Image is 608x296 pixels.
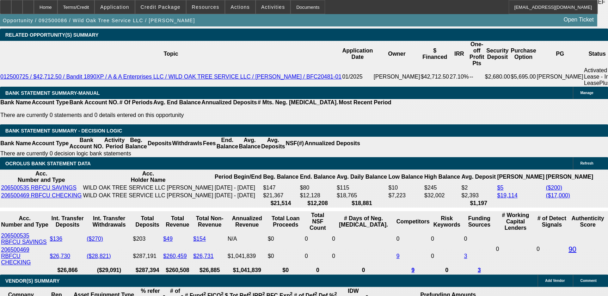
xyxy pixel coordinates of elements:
[268,232,304,246] td: $0
[228,253,266,259] div: $1,041,839
[227,212,267,232] th: Annualized Revenue
[484,41,510,67] th: Security Deposit
[424,170,460,184] th: High Balance
[193,236,206,242] a: $154
[1,212,49,232] th: Acc. Number and Type
[388,170,423,184] th: Low Balance
[0,112,391,118] p: There are currently 0 statements and 0 details entered on this opportunity
[478,267,481,273] a: 3
[420,41,449,67] th: $ Financed
[69,137,104,150] th: Bank Account NO.
[1,170,82,184] th: Acc. Number and Type
[31,99,69,106] th: Account Type
[125,137,147,150] th: Beg. Balance
[214,184,262,191] td: [DATE] - [DATE]
[580,279,596,283] span: Comment
[300,192,336,199] td: $12,128
[216,137,238,150] th: End. Balance
[87,236,103,242] a: ($270)
[569,245,576,253] a: 90
[430,232,463,246] td: 0
[203,137,216,150] th: Fees
[119,99,153,106] th: # Of Periods
[396,232,430,246] td: 0
[464,253,467,259] a: 3
[257,99,338,106] th: # Mts. Neg. [MEDICAL_DATA].
[469,41,485,67] th: One-off Profit Pts
[545,279,565,283] span: Add Vendor
[497,185,503,191] a: $5
[568,212,607,232] th: Authenticity Score
[261,137,285,150] th: Avg. Deposits
[300,200,336,207] th: $12,208
[1,192,82,198] a: 206500469 RBFCU CHECKING
[336,200,387,207] th: $18,881
[133,246,162,266] td: $287,191
[5,161,91,166] span: OCROLUS BANK STATEMENT DATA
[231,4,250,10] span: Actions
[411,267,414,273] a: 9
[424,192,460,199] td: $32,002
[373,67,420,87] td: [PERSON_NAME]
[496,212,535,232] th: # Working Capital Lenders
[100,4,129,10] span: Application
[163,236,173,242] a: $49
[268,246,304,266] td: $0
[201,99,257,106] th: Annualized Deposits
[104,137,125,150] th: Activity Period
[396,212,430,232] th: Competitors
[336,192,387,199] td: $18,765
[424,184,460,191] td: $245
[163,212,192,232] th: Total Revenue
[536,212,567,232] th: # of Detect Signals
[463,212,495,232] th: Funding Sources
[135,0,186,14] button: Credit Package
[1,247,31,265] a: 206500469 RBFCU CHECKING
[449,67,469,87] td: 27.10%
[497,170,545,184] th: [PERSON_NAME]
[133,267,162,274] th: $287,394
[83,184,214,191] td: WILD OAK TREE SERVICE LLC [PERSON_NAME]
[263,200,299,207] th: $21,514
[342,41,373,67] th: Application Date
[496,246,499,252] span: 0
[536,232,567,266] td: 0
[268,267,304,274] th: $0
[172,137,202,150] th: Withdrawls
[580,161,593,165] span: Refresh
[580,91,593,95] span: Manage
[388,192,423,199] td: $7,223
[430,246,463,266] td: 0
[83,170,214,184] th: Acc. Holder Name
[510,67,536,87] td: $5,695.00
[163,253,187,259] a: $260,459
[388,184,423,191] td: $10
[373,41,420,67] th: Owner
[430,267,463,274] th: 0
[163,267,192,274] th: $260,508
[536,67,584,87] td: [PERSON_NAME]
[3,18,195,23] span: Opportunity / 092500086 / Wild Oak Tree Service LLC / [PERSON_NAME]
[305,246,331,266] td: 0
[396,253,399,259] a: 9
[31,137,69,150] th: Account Type
[449,41,469,67] th: IRR
[238,137,260,150] th: Avg. Balance
[430,212,463,232] th: Risk Keywords
[461,170,496,184] th: Avg. Deposit
[225,0,255,14] button: Actions
[300,170,336,184] th: End. Balance
[49,267,86,274] th: $26,866
[338,99,392,106] th: Most Recent Period
[5,278,60,284] span: VENDOR(S) SUMMARY
[5,90,100,96] span: BANK STATEMENT SUMMARY-MANUAL
[336,170,387,184] th: Avg. Daily Balance
[256,0,290,14] button: Activities
[561,14,596,26] a: Open Ticket
[95,0,134,14] button: Application
[420,67,449,87] td: $42,712.50
[336,184,387,191] td: $115
[304,137,360,150] th: Annualized Deposits
[461,192,496,199] td: $2,393
[214,170,262,184] th: Period Begin/End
